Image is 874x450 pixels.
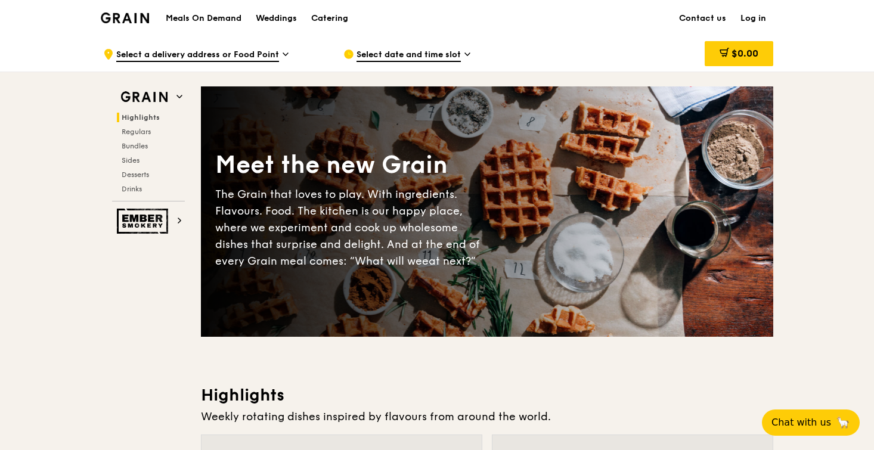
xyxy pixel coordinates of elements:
[249,1,304,36] a: Weddings
[256,1,297,36] div: Weddings
[215,149,487,181] div: Meet the new Grain
[117,86,172,108] img: Grain web logo
[311,1,348,36] div: Catering
[122,156,140,165] span: Sides
[122,142,148,150] span: Bundles
[201,384,773,406] h3: Highlights
[304,1,355,36] a: Catering
[122,185,142,193] span: Drinks
[166,13,241,24] h1: Meals On Demand
[422,255,476,268] span: eat next?”
[762,409,860,436] button: Chat with us🦙
[101,13,149,23] img: Grain
[215,186,487,269] div: The Grain that loves to play. With ingredients. Flavours. Food. The kitchen is our happy place, w...
[122,128,151,136] span: Regulars
[116,49,279,62] span: Select a delivery address or Food Point
[357,49,461,62] span: Select date and time slot
[122,170,149,179] span: Desserts
[733,1,773,36] a: Log in
[201,408,773,425] div: Weekly rotating dishes inspired by flavours from around the world.
[122,113,160,122] span: Highlights
[836,415,850,430] span: 🦙
[732,48,758,59] span: $0.00
[771,415,831,430] span: Chat with us
[117,209,172,234] img: Ember Smokery web logo
[672,1,733,36] a: Contact us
